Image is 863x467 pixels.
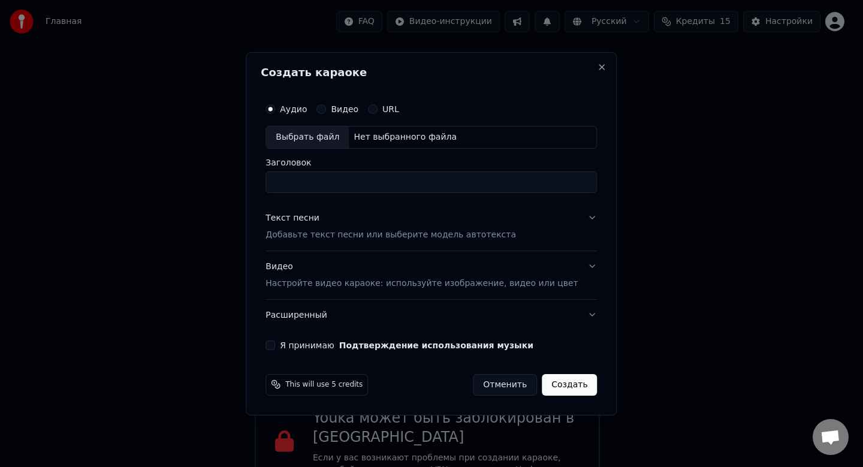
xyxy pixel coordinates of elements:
h2: Создать караоке [261,67,602,78]
button: Я принимаю [339,341,533,349]
div: Выбрать файл [266,126,349,148]
div: Нет выбранного файла [349,131,461,143]
button: Создать [542,373,597,395]
button: Отменить [473,373,537,395]
label: Видео [331,105,358,113]
button: ВидеоНастройте видео караоке: используйте изображение, видео или цвет [265,251,597,299]
label: Я принимаю [280,341,533,349]
label: URL [382,105,399,113]
button: Расширенный [265,299,597,330]
label: Аудио [280,105,307,113]
p: Добавьте текст песни или выберите модель автотекста [265,229,516,241]
div: Видео [265,261,578,290]
span: This will use 5 credits [285,379,363,389]
button: Текст песниДобавьте текст песни или выберите модель автотекста [265,203,597,251]
p: Настройте видео караоке: используйте изображение, видео или цвет [265,277,578,289]
div: Текст песни [265,212,319,224]
label: Заголовок [265,158,597,167]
